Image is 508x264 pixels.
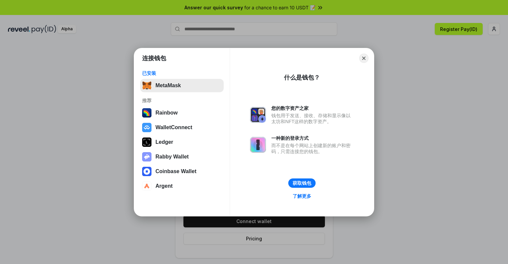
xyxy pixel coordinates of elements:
img: svg+xml,%3Csvg%20width%3D%2228%22%20height%3D%2228%22%20viewBox%3D%220%200%2028%2028%22%20fill%3D... [142,123,151,132]
button: Rainbow [140,106,224,120]
div: 而不是在每个网站上创建新的账户和密码，只需连接您的钱包。 [271,142,354,154]
div: 推荐 [142,98,222,104]
img: svg+xml,%3Csvg%20xmlns%3D%22http%3A%2F%2Fwww.w3.org%2F2000%2Fsvg%22%20fill%3D%22none%22%20viewBox... [250,137,266,153]
div: Rabby Wallet [155,154,189,160]
a: 了解更多 [289,192,315,200]
img: svg+xml,%3Csvg%20width%3D%2228%22%20height%3D%2228%22%20viewBox%3D%220%200%2028%2028%22%20fill%3D... [142,181,151,191]
div: Argent [155,183,173,189]
div: 什么是钱包？ [284,74,320,82]
img: svg+xml,%3Csvg%20xmlns%3D%22http%3A%2F%2Fwww.w3.org%2F2000%2Fsvg%22%20fill%3D%22none%22%20viewBox... [250,107,266,123]
img: svg+xml,%3Csvg%20xmlns%3D%22http%3A%2F%2Fwww.w3.org%2F2000%2Fsvg%22%20width%3D%2228%22%20height%3... [142,137,151,147]
button: Close [359,54,369,63]
img: svg+xml,%3Csvg%20fill%3D%22none%22%20height%3D%2233%22%20viewBox%3D%220%200%2035%2033%22%20width%... [142,81,151,90]
div: WalletConnect [155,125,192,131]
div: Coinbase Wallet [155,168,196,174]
div: 了解更多 [293,193,311,199]
div: Rainbow [155,110,178,116]
button: WalletConnect [140,121,224,134]
img: svg+xml,%3Csvg%20width%3D%22120%22%20height%3D%22120%22%20viewBox%3D%220%200%20120%20120%22%20fil... [142,108,151,118]
button: 获取钱包 [288,178,316,188]
button: MetaMask [140,79,224,92]
img: svg+xml,%3Csvg%20width%3D%2228%22%20height%3D%2228%22%20viewBox%3D%220%200%2028%2028%22%20fill%3D... [142,167,151,176]
button: Argent [140,179,224,193]
button: Rabby Wallet [140,150,224,163]
h1: 连接钱包 [142,54,166,62]
div: 您的数字资产之家 [271,105,354,111]
div: 钱包用于发送、接收、存储和显示像以太坊和NFT这样的数字资产。 [271,113,354,125]
button: Ledger [140,135,224,149]
div: Ledger [155,139,173,145]
div: 一种新的登录方式 [271,135,354,141]
div: MetaMask [155,83,181,89]
div: 已安装 [142,70,222,76]
img: svg+xml,%3Csvg%20xmlns%3D%22http%3A%2F%2Fwww.w3.org%2F2000%2Fsvg%22%20fill%3D%22none%22%20viewBox... [142,152,151,161]
div: 获取钱包 [293,180,311,186]
button: Coinbase Wallet [140,165,224,178]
